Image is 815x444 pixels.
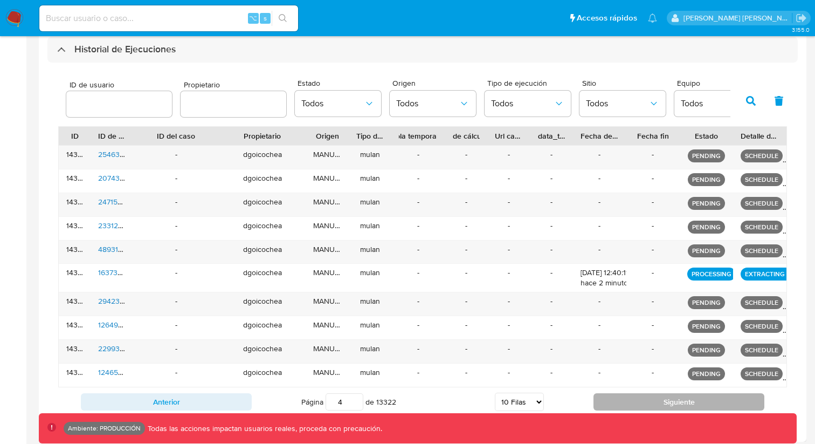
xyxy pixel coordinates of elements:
p: Ambiente: PRODUCCIÓN [68,426,141,431]
p: Todas las acciones impactan usuarios reales, proceda con precaución. [145,423,382,434]
a: Notificaciones [648,13,657,23]
span: Accesos rápidos [577,12,637,24]
p: edwin.alonso@mercadolibre.com.co [683,13,792,23]
span: ⌥ [249,13,257,23]
button: search-icon [272,11,294,26]
span: 3.155.0 [792,25,810,34]
input: Buscar usuario o caso... [39,11,298,25]
span: s [264,13,267,23]
a: Salir [796,12,807,24]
